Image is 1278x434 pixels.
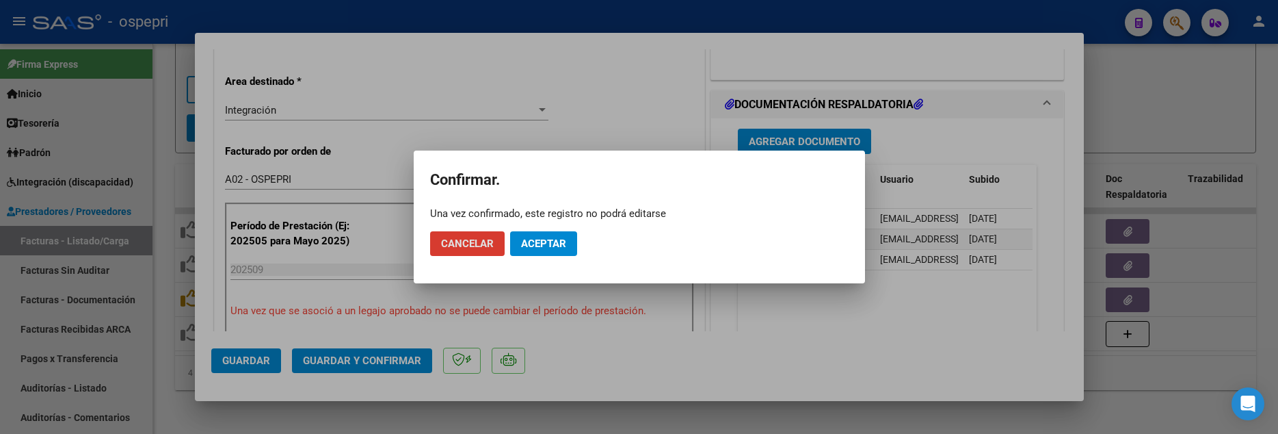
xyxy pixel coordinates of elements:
[430,231,505,256] button: Cancelar
[441,238,494,250] span: Cancelar
[521,238,566,250] span: Aceptar
[430,207,849,220] div: Una vez confirmado, este registro no podrá editarse
[510,231,577,256] button: Aceptar
[430,167,849,193] h2: Confirmar.
[1232,387,1264,420] div: Open Intercom Messenger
